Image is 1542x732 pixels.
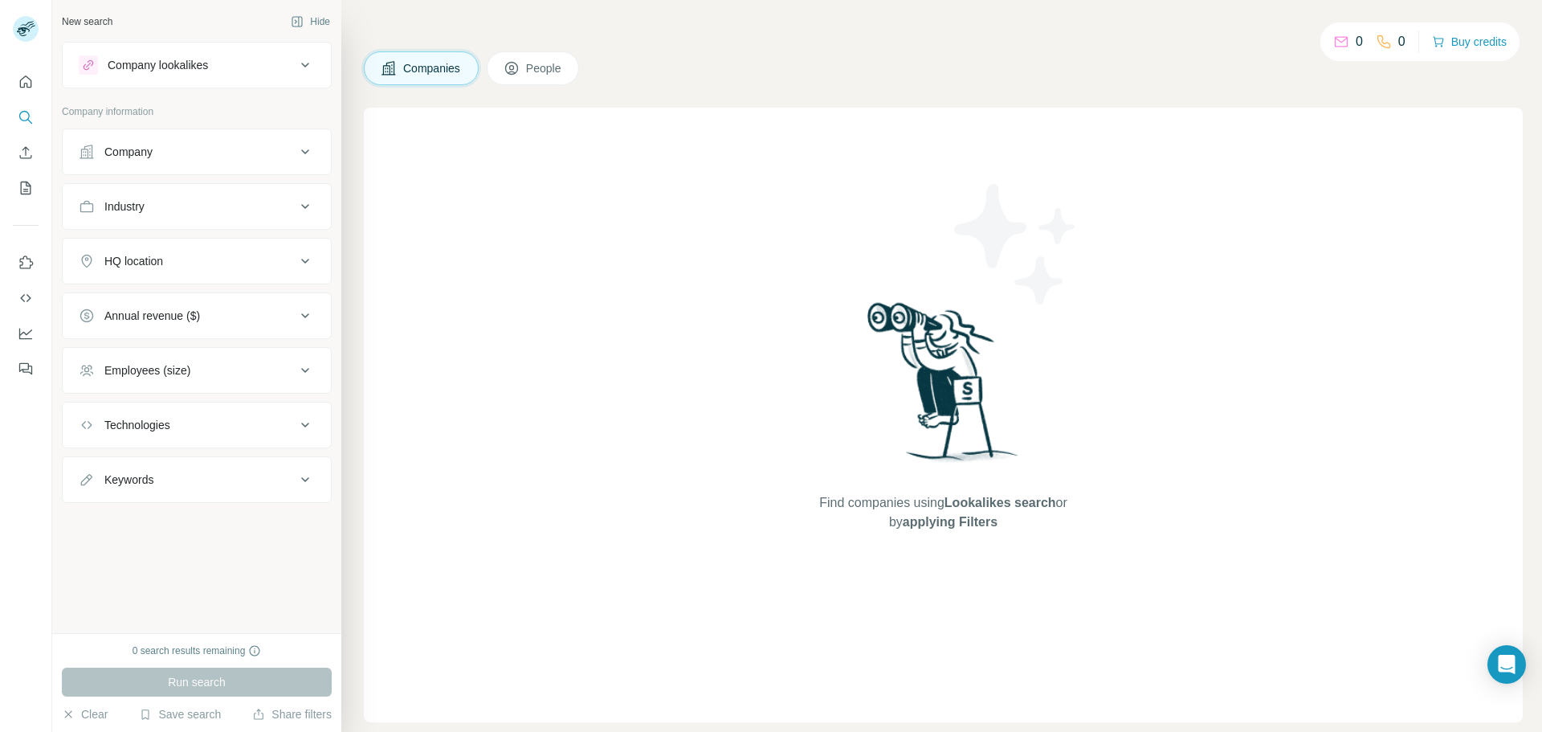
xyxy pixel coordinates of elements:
div: Industry [104,198,145,215]
p: 0 [1398,32,1405,51]
button: Technologies [63,406,331,444]
span: Find companies using or by [814,493,1071,532]
div: Annual revenue ($) [104,308,200,324]
button: Dashboard [13,319,39,348]
span: Companies [403,60,462,76]
div: Keywords [104,472,153,488]
button: Use Surfe on LinkedIn [13,248,39,277]
p: Company information [62,104,332,119]
div: HQ location [104,253,163,269]
div: Company lookalikes [108,57,208,73]
button: HQ location [63,242,331,280]
button: My lists [13,174,39,202]
div: Open Intercom Messenger [1487,645,1526,684]
button: Share filters [252,706,332,722]
button: Industry [63,187,331,226]
p: 0 [1356,32,1363,51]
div: Employees (size) [104,362,190,378]
button: Quick start [13,67,39,96]
button: Search [13,103,39,132]
img: Surfe Illustration - Stars [944,172,1088,317]
button: Enrich CSV [13,138,39,167]
button: Hide [279,10,341,34]
div: 0 search results remaining [133,644,262,658]
button: Keywords [63,460,331,499]
img: Surfe Illustration - Woman searching with binoculars [860,298,1027,477]
h4: Search [364,19,1523,42]
button: Employees (size) [63,351,331,390]
span: People [526,60,563,76]
div: Technologies [104,417,170,433]
button: Clear [62,706,108,722]
span: Lookalikes search [944,496,1056,509]
button: Annual revenue ($) [63,296,331,335]
button: Company [63,133,331,171]
button: Use Surfe API [13,284,39,313]
button: Save search [139,706,221,722]
div: Company [104,144,153,160]
button: Company lookalikes [63,46,331,84]
button: Buy credits [1432,31,1507,53]
span: applying Filters [903,515,997,529]
div: New search [62,14,112,29]
button: Feedback [13,354,39,383]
